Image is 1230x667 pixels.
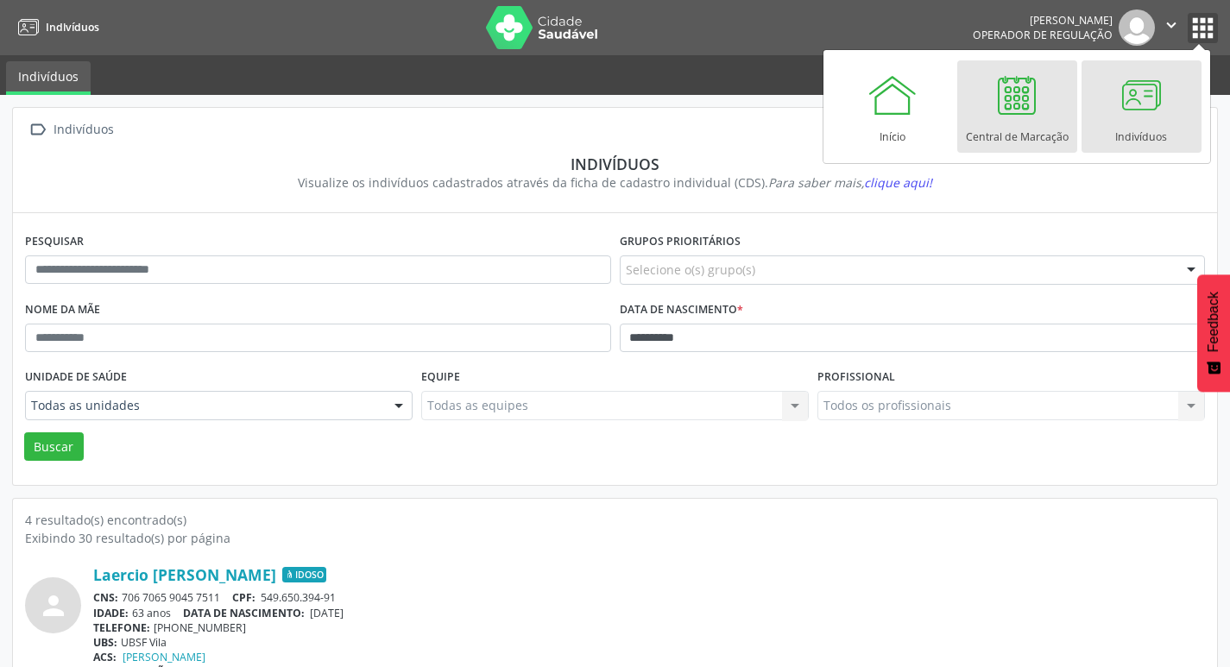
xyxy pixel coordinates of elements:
[833,60,953,153] a: Início
[1119,9,1155,46] img: img
[93,635,1205,650] div: UBSF Vila
[25,297,100,324] label: Nome da mãe
[25,511,1205,529] div: 4 resultado(s) encontrado(s)
[93,606,129,620] span: IDADE:
[864,174,932,191] span: clique aqui!
[620,229,741,255] label: Grupos prioritários
[6,61,91,95] a: Indivíduos
[1162,16,1181,35] i: 
[183,606,305,620] span: DATA DE NASCIMENTO:
[93,635,117,650] span: UBS:
[37,154,1193,173] div: Indivíduos
[37,173,1193,192] div: Visualize os indivíduos cadastrados através da ficha de cadastro individual (CDS).
[25,117,117,142] a:  Indivíduos
[973,13,1113,28] div: [PERSON_NAME]
[93,650,117,664] span: ACS:
[421,364,460,391] label: Equipe
[50,117,117,142] div: Indivíduos
[1082,60,1202,153] a: Indivíduos
[1197,274,1230,392] button: Feedback - Mostrar pesquisa
[46,20,99,35] span: Indivíduos
[93,620,1205,635] div: [PHONE_NUMBER]
[973,28,1113,42] span: Operador de regulação
[24,432,84,462] button: Buscar
[93,590,1205,605] div: 706 7065 9045 7511
[1206,292,1221,352] span: Feedback
[12,13,99,41] a: Indivíduos
[620,297,743,324] label: Data de nascimento
[1155,9,1188,46] button: 
[957,60,1077,153] a: Central de Marcação
[25,364,127,391] label: Unidade de saúde
[93,590,118,605] span: CNS:
[310,606,344,620] span: [DATE]
[282,567,326,582] span: Idoso
[31,397,377,414] span: Todas as unidades
[93,606,1205,620] div: 63 anos
[261,590,336,605] span: 549.650.394-91
[1188,13,1218,43] button: apps
[25,229,84,255] label: Pesquisar
[626,261,755,279] span: Selecione o(s) grupo(s)
[25,117,50,142] i: 
[93,620,150,635] span: TELEFONE:
[25,529,1205,547] div: Exibindo 30 resultado(s) por página
[232,590,255,605] span: CPF:
[817,364,895,391] label: Profissional
[123,650,205,664] a: [PERSON_NAME]
[93,565,276,584] a: Laercio [PERSON_NAME]
[768,174,932,191] i: Para saber mais,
